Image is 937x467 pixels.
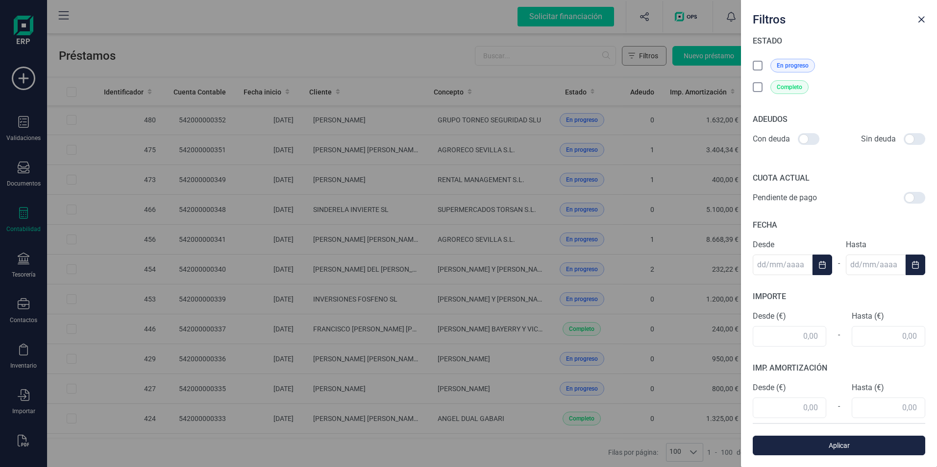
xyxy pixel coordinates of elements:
span: ADEUDOS [753,115,788,124]
button: Aplicar [753,436,925,455]
input: 0,00 [753,397,826,418]
span: IMP. AMORTIZACIÓN [753,363,827,373]
span: Pendiente de pago [753,192,817,204]
label: Desde (€) [753,310,826,322]
span: Completo [777,83,802,92]
div: - [832,252,846,275]
div: Filtros [749,8,913,27]
span: Sin deuda [861,133,896,145]
input: 0,00 [852,397,925,418]
label: Desde [753,239,832,251]
span: Aplicar [764,441,914,450]
span: ESTADO [753,36,782,46]
input: 0,00 [753,326,826,347]
input: dd/mm/aaaa [753,255,813,275]
span: IMPORTE [753,292,786,301]
label: Hasta (€) [852,382,925,394]
div: - [826,323,852,347]
label: Hasta [846,239,925,251]
span: Con deuda [753,133,790,145]
input: 0,00 [852,326,925,347]
button: Choose Date [906,255,925,275]
input: dd/mm/aaaa [846,255,906,275]
span: FECHA [753,220,777,230]
label: Desde (€) [753,382,826,394]
div: - [826,395,852,418]
button: Close [913,12,929,27]
span: En progreso [777,61,809,70]
span: CUOTA ACTUAL [753,173,810,183]
button: Choose Date [813,255,832,275]
label: Hasta (€) [852,310,925,322]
